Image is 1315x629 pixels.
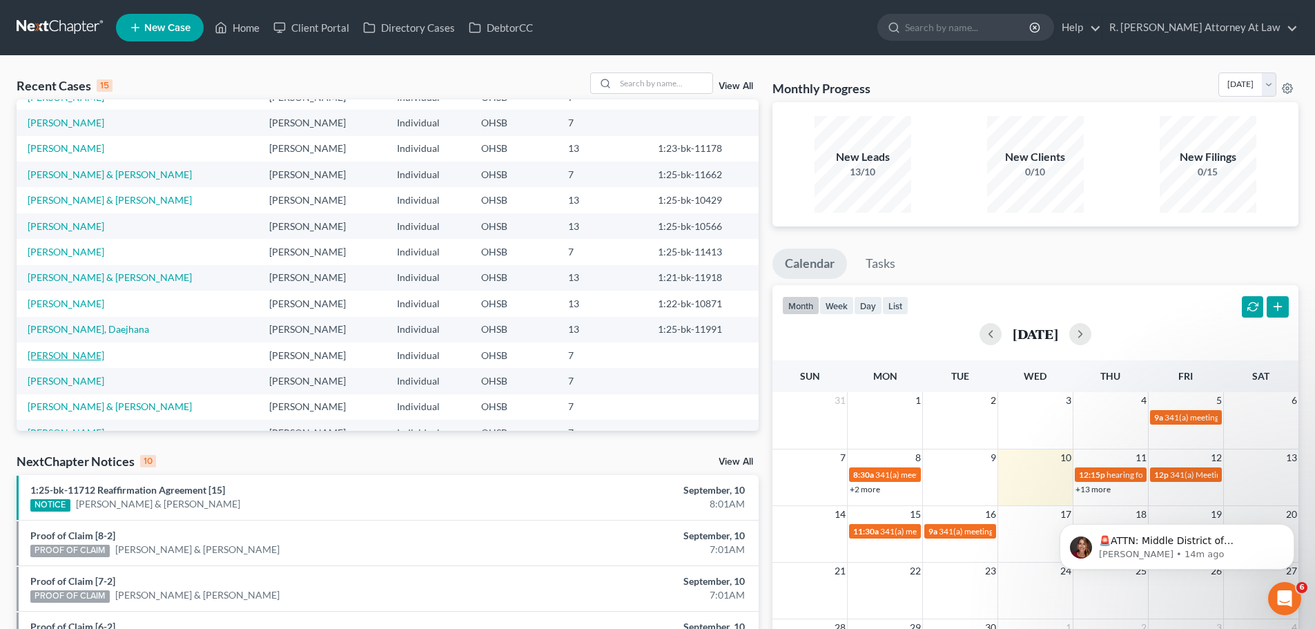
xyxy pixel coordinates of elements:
[462,15,540,40] a: DebtorCC
[1100,370,1120,382] span: Thu
[833,506,847,523] span: 14
[719,457,753,467] a: View All
[557,368,647,394] td: 7
[719,81,753,91] a: View All
[28,427,104,438] a: [PERSON_NAME]
[470,162,558,187] td: OHSB
[928,526,937,536] span: 9a
[386,239,470,264] td: Individual
[28,400,192,412] a: [PERSON_NAME] & [PERSON_NAME]
[470,110,558,135] td: OHSB
[557,265,647,291] td: 13
[908,506,922,523] span: 15
[1102,15,1298,40] a: R. [PERSON_NAME] Attorney At Law
[1170,470,1304,480] span: 341(a) Meeting for [PERSON_NAME]
[144,23,191,33] span: New Case
[1209,449,1223,466] span: 12
[647,239,759,264] td: 1:25-bk-11413
[1134,449,1148,466] span: 11
[1154,470,1169,480] span: 12p
[833,392,847,409] span: 31
[258,110,386,135] td: [PERSON_NAME]
[386,187,470,213] td: Individual
[951,370,969,382] span: Tue
[1013,327,1058,341] h2: [DATE]
[516,497,745,511] div: 8:01AM
[258,420,386,445] td: [PERSON_NAME]
[1064,392,1073,409] span: 3
[386,213,470,239] td: Individual
[557,420,647,445] td: 7
[386,136,470,162] td: Individual
[819,296,854,315] button: week
[557,239,647,264] td: 7
[258,187,386,213] td: [PERSON_NAME]
[1215,392,1223,409] span: 5
[989,392,997,409] span: 2
[647,265,759,291] td: 1:21-bk-11918
[1075,484,1111,494] a: +13 more
[1268,582,1301,615] iframe: Intercom live chat
[258,291,386,316] td: [PERSON_NAME]
[647,291,759,316] td: 1:22-bk-10871
[30,484,225,496] a: 1:25-bk-11712 Reaffirmation Agreement [15]
[939,526,1072,536] span: 341(a) meeting for [PERSON_NAME]
[557,291,647,316] td: 13
[470,342,558,368] td: OHSB
[557,110,647,135] td: 7
[880,526,1013,536] span: 341(a) meeting for [PERSON_NAME]
[266,15,356,40] a: Client Portal
[905,14,1031,40] input: Search by name...
[853,249,908,279] a: Tasks
[258,162,386,187] td: [PERSON_NAME]
[782,296,819,315] button: month
[258,317,386,342] td: [PERSON_NAME]
[772,249,847,279] a: Calendar
[984,563,997,579] span: 23
[386,110,470,135] td: Individual
[557,213,647,239] td: 13
[470,291,558,316] td: OHSB
[908,563,922,579] span: 22
[386,420,470,445] td: Individual
[1059,449,1073,466] span: 10
[1285,449,1298,466] span: 13
[470,136,558,162] td: OHSB
[28,220,104,232] a: [PERSON_NAME]
[76,497,240,511] a: [PERSON_NAME] & [PERSON_NAME]
[28,194,192,206] a: [PERSON_NAME] & [PERSON_NAME]
[386,291,470,316] td: Individual
[516,529,745,543] div: September, 10
[853,526,879,536] span: 11:30a
[1055,15,1101,40] a: Help
[815,149,911,165] div: New Leads
[470,420,558,445] td: OHSB
[97,79,113,92] div: 15
[258,265,386,291] td: [PERSON_NAME]
[28,142,104,154] a: [PERSON_NAME]
[914,392,922,409] span: 1
[1154,412,1163,423] span: 9a
[1039,495,1315,592] iframe: Intercom notifications message
[28,246,104,258] a: [PERSON_NAME]
[1296,582,1307,593] span: 6
[28,271,192,283] a: [PERSON_NAME] & [PERSON_NAME]
[873,370,897,382] span: Mon
[386,162,470,187] td: Individual
[470,239,558,264] td: OHSB
[258,342,386,368] td: [PERSON_NAME]
[30,575,115,587] a: Proof of Claim [7-2]
[30,590,110,603] div: PROOF OF CLAIM
[516,483,745,497] div: September, 10
[17,453,156,470] div: NextChapter Notices
[557,394,647,420] td: 7
[1178,370,1193,382] span: Fri
[470,368,558,394] td: OHSB
[28,349,104,361] a: [PERSON_NAME]
[258,213,386,239] td: [PERSON_NAME]
[1107,470,1213,480] span: hearing for [PERSON_NAME]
